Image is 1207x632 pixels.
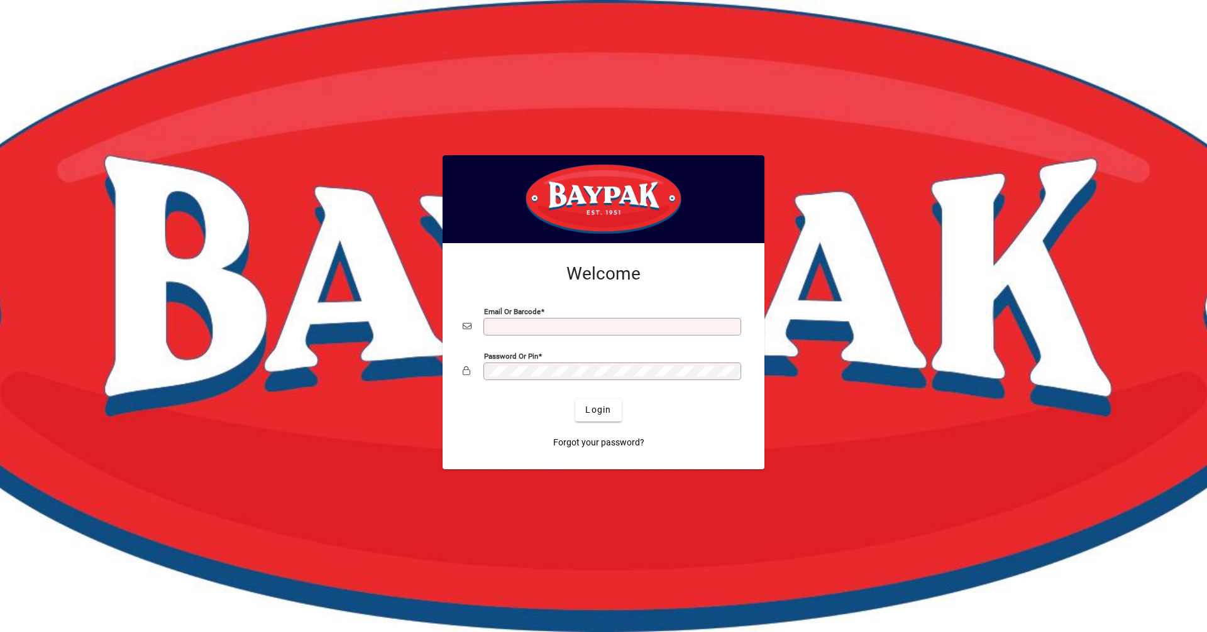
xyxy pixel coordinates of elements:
[484,307,541,315] mat-label: Email or Barcode
[463,263,744,285] h2: Welcome
[553,436,644,449] span: Forgot your password?
[484,351,538,360] mat-label: Password or Pin
[548,432,649,454] a: Forgot your password?
[575,399,621,422] button: Login
[585,403,611,417] span: Login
